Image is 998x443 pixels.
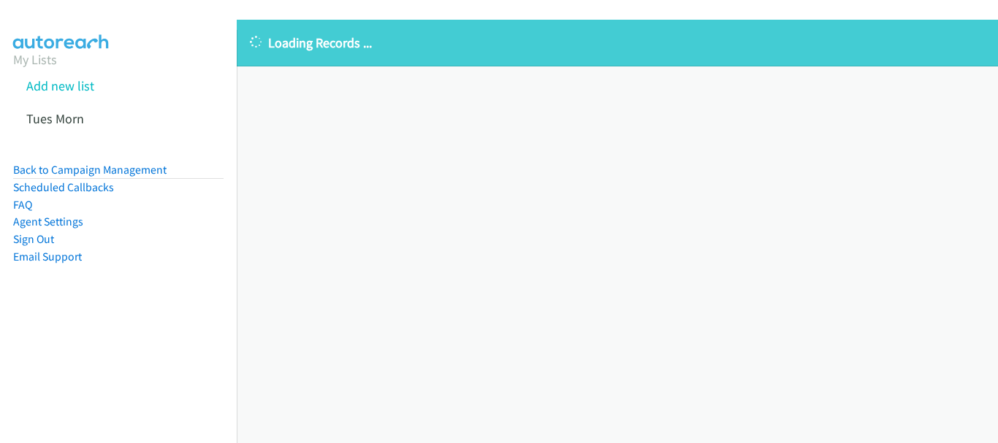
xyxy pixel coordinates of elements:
[26,77,94,94] a: Add new list
[13,163,167,177] a: Back to Campaign Management
[13,198,32,212] a: FAQ
[250,33,985,53] p: Loading Records ...
[13,180,114,194] a: Scheduled Callbacks
[13,215,83,228] a: Agent Settings
[13,232,54,246] a: Sign Out
[13,250,82,263] a: Email Support
[13,51,57,68] a: My Lists
[26,110,84,127] a: Tues Morn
